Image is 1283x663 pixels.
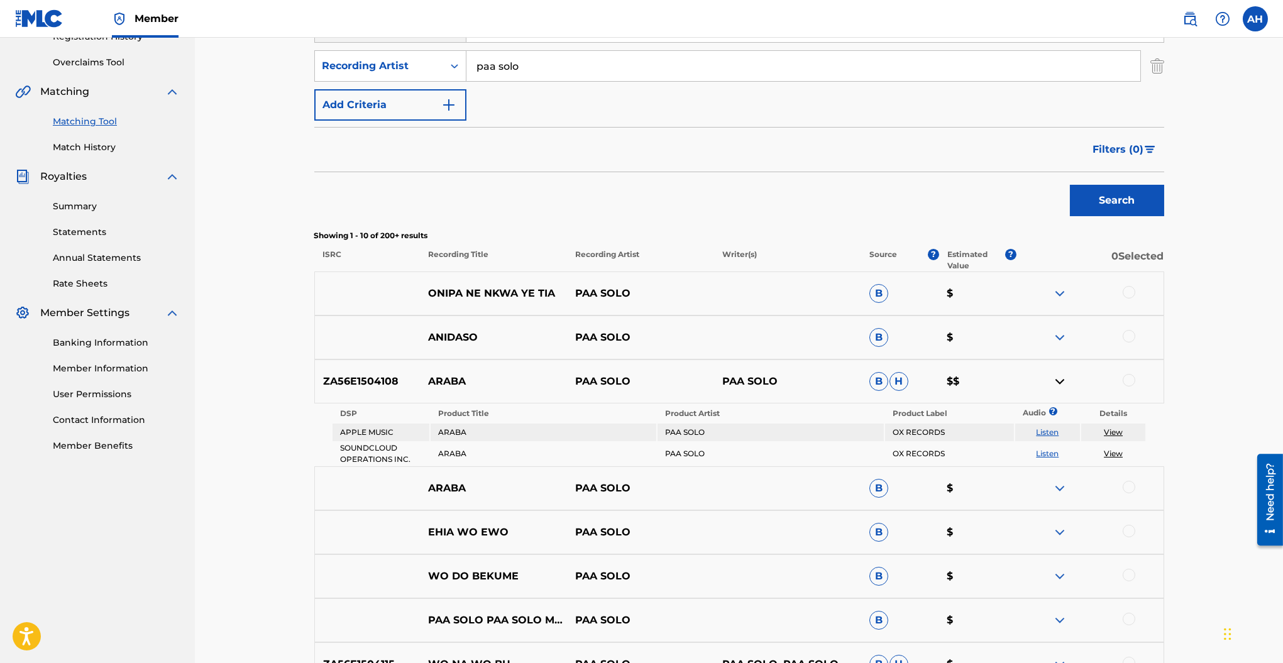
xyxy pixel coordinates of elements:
th: Product Label [885,405,1014,422]
a: Match History [53,141,180,154]
img: expand [1052,330,1067,345]
td: SOUNDCLOUD OPERATIONS INC. [333,442,429,465]
p: ARABA [420,481,567,496]
p: Writer(s) [714,249,861,271]
div: Help [1210,6,1235,31]
button: Search [1070,185,1164,216]
td: APPLE MUSIC [333,424,429,441]
img: Matching [15,84,31,99]
img: expand [1052,286,1067,301]
span: Member Settings [40,305,129,321]
a: Rate Sheets [53,277,180,290]
iframe: Chat Widget [1220,603,1283,663]
img: MLC Logo [15,9,63,28]
p: ANIDASO [420,330,567,345]
p: Audio [1015,407,1030,419]
p: Estimated Value [947,249,1005,271]
p: PAA SOLO [567,286,714,301]
td: PAA SOLO [658,424,883,441]
button: Add Criteria [314,89,466,121]
p: $ [939,330,1016,345]
p: PAA SOLO [567,525,714,540]
p: $ [939,569,1016,584]
a: Contact Information [53,414,180,427]
p: ONIPA NE NKWA YE TIA [420,286,567,301]
img: expand [1052,569,1067,584]
span: Member [135,11,179,26]
p: 0 Selected [1016,249,1164,271]
p: PAA SOLO [567,374,714,389]
img: 9d2ae6d4665cec9f34b9.svg [441,97,456,112]
p: PAA SOLO [567,481,714,496]
span: ? [1053,407,1054,415]
a: Matching Tool [53,115,180,128]
p: Showing 1 - 10 of 200+ results [314,230,1164,241]
p: $ [939,286,1016,301]
a: Annual Statements [53,251,180,265]
th: Product Title [431,405,656,422]
p: $ [939,481,1016,496]
td: OX RECORDS [885,424,1014,441]
div: Recording Artist [322,58,436,74]
iframe: Resource Center [1248,449,1283,551]
span: ? [1005,249,1016,260]
span: B [869,611,888,630]
a: Member Information [53,362,180,375]
span: B [869,479,888,498]
p: ARABA [420,374,567,389]
p: Recording Artist [567,249,714,271]
p: Recording Title [419,249,566,271]
img: contract [1052,374,1067,389]
a: Listen [1036,449,1059,458]
a: View [1104,427,1123,437]
span: B [869,328,888,347]
img: expand [1052,525,1067,540]
p: $ [939,525,1016,540]
a: Banking Information [53,336,180,349]
span: H [889,372,908,391]
p: PAA SOLO [567,613,714,628]
a: Statements [53,226,180,239]
img: Delete Criterion [1150,50,1164,82]
img: Top Rightsholder [112,11,127,26]
a: Overclaims Tool [53,56,180,69]
img: expand [1052,481,1067,496]
th: DSP [333,405,429,422]
th: Details [1081,405,1146,422]
a: Member Benefits [53,439,180,452]
p: WO DO BEKUME [420,569,567,584]
div: Drag [1224,615,1231,653]
span: Royalties [40,169,87,184]
p: $ [939,613,1016,628]
img: filter [1145,146,1155,153]
p: ISRC [314,249,420,271]
a: User Permissions [53,388,180,401]
span: ? [928,249,939,260]
span: Filters ( 0 ) [1093,142,1144,157]
td: OX RECORDS [885,442,1014,465]
p: EHIA WO EWO [420,525,567,540]
span: Matching [40,84,89,99]
img: expand [165,305,180,321]
a: Public Search [1177,6,1203,31]
th: Product Artist [658,405,883,422]
a: View [1104,449,1123,458]
a: Summary [53,200,180,213]
img: expand [165,169,180,184]
img: expand [1052,613,1067,628]
td: ARABA [431,424,656,441]
div: User Menu [1243,6,1268,31]
p: $$ [939,374,1016,389]
p: PAA SOLO [567,330,714,345]
td: ARABA [431,442,656,465]
img: Member Settings [15,305,30,321]
td: PAA SOLO [658,442,883,465]
p: PAA SOLO [714,374,861,389]
img: Royalties [15,169,30,184]
span: B [869,372,888,391]
span: B [869,567,888,586]
span: B [869,523,888,542]
img: expand [165,84,180,99]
